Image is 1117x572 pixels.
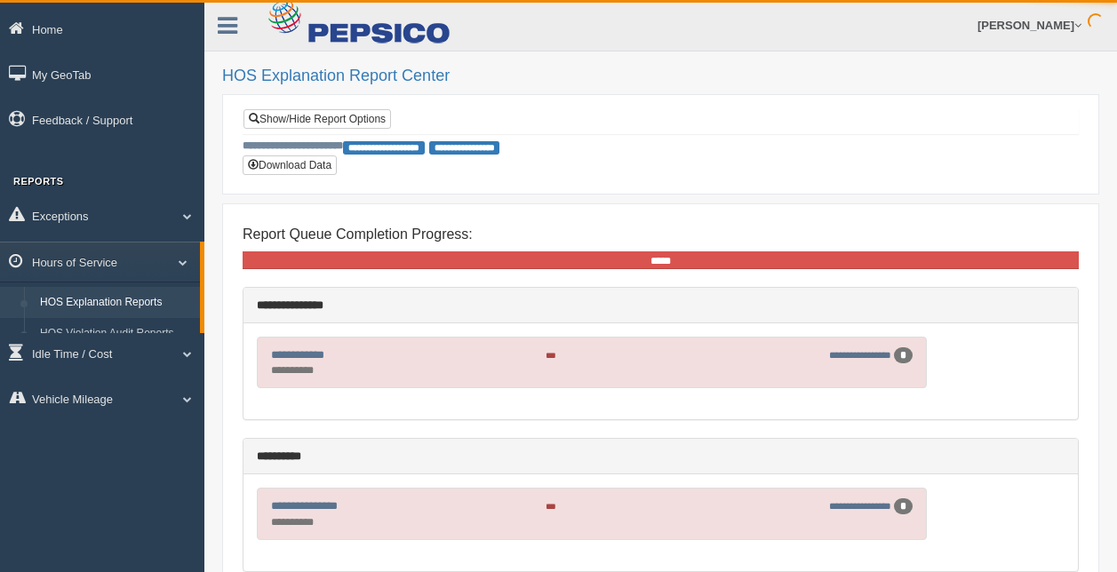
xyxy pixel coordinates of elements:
[243,155,337,175] button: Download Data
[222,68,1099,85] h2: HOS Explanation Report Center
[243,226,1079,242] h4: Report Queue Completion Progress:
[32,318,200,350] a: HOS Violation Audit Reports
[243,109,391,129] a: Show/Hide Report Options
[32,287,200,319] a: HOS Explanation Reports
